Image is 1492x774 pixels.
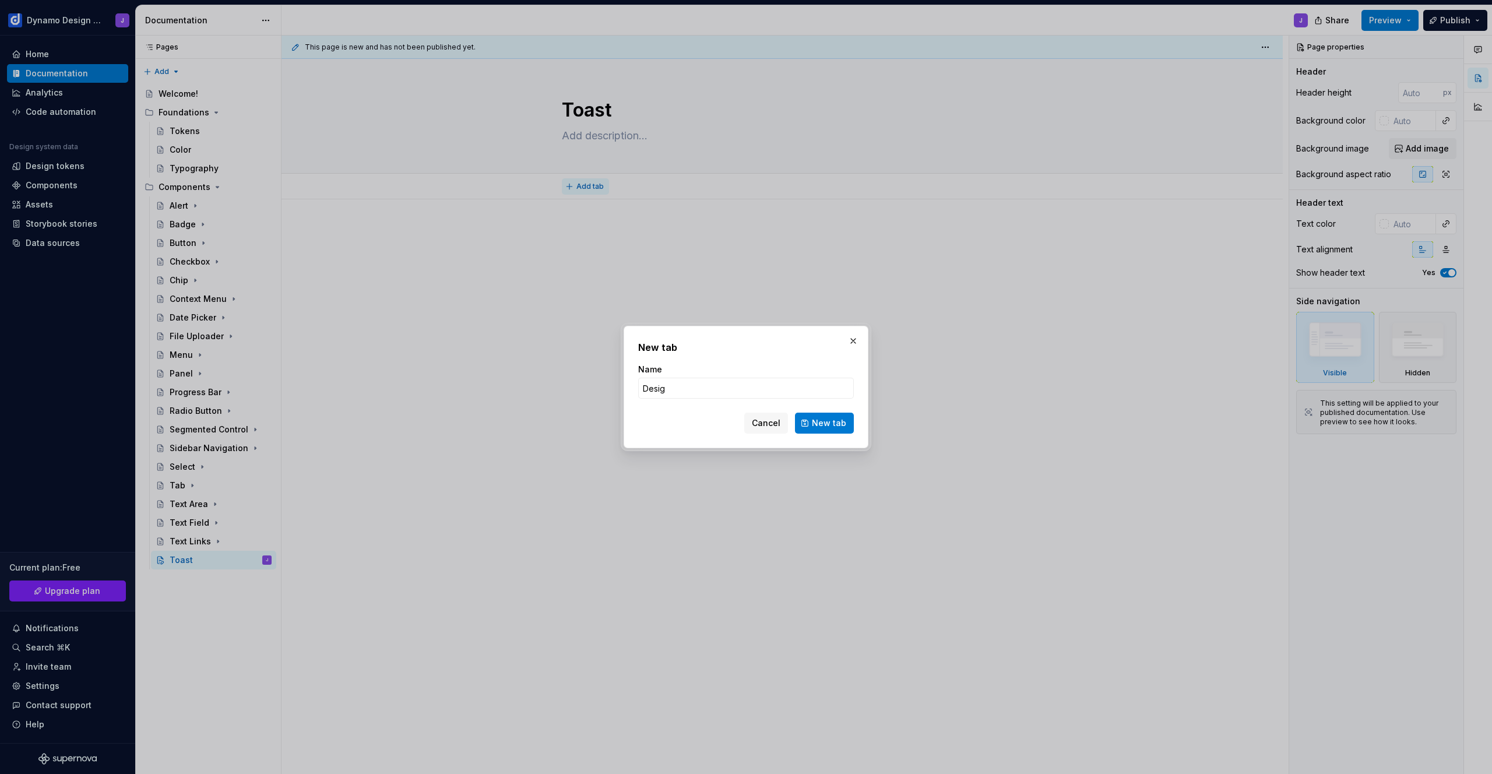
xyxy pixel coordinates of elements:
[795,413,854,434] button: New tab
[638,340,854,354] h2: New tab
[752,417,780,429] span: Cancel
[638,364,662,375] label: Name
[744,413,788,434] button: Cancel
[812,417,846,429] span: New tab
